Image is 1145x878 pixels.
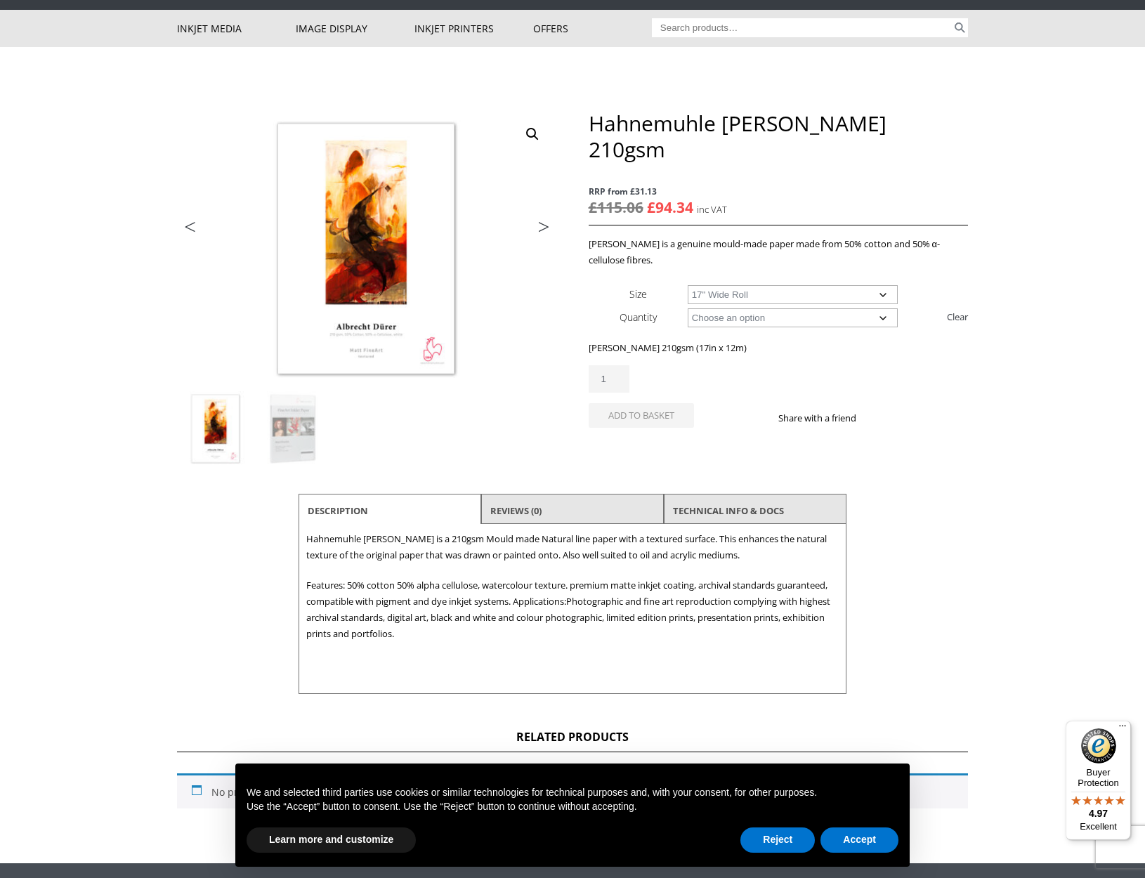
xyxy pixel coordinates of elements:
[1066,767,1131,788] p: Buyer Protection
[652,18,953,37] input: Search products…
[629,287,647,301] label: Size
[589,110,968,162] h1: Hahnemuhle [PERSON_NAME] 210gsm
[306,577,839,642] p: Features: 50% cotton 50% alpha cellulose, watercolour texture. premium matte inkjet coating, arch...
[178,391,254,467] img: Hahnemuhle Albrecht Durer 210gsm
[1114,721,1131,738] button: Menu
[296,10,414,47] a: Image Display
[1081,728,1116,764] img: Trusted Shops Trustmark
[177,10,296,47] a: Inkjet Media
[414,10,533,47] a: Inkjet Printers
[533,10,652,47] a: Offers
[177,773,968,808] div: No products were found matching your selection.
[247,800,898,814] p: Use the “Accept” button to consent. Use the “Reject” button to continue without accepting.
[647,197,655,217] span: £
[255,391,331,467] img: Hahnemuhle Albrecht Durer 210gsm - Image 2
[873,412,884,424] img: facebook sharing button
[952,18,968,37] button: Search
[620,310,657,324] label: Quantity
[306,531,839,563] p: Hahnemuhle [PERSON_NAME] is a 210gsm Mould made Natural line paper with a textured surface. This ...
[589,365,629,393] input: Product quantity
[778,410,873,426] p: Share with a friend
[1066,821,1131,832] p: Excellent
[490,498,542,523] a: Reviews (0)
[907,412,918,424] img: email sharing button
[673,498,784,523] a: TECHNICAL INFO & DOCS
[589,197,597,217] span: £
[740,827,815,853] button: Reject
[589,183,968,199] span: RRP from £31.13
[589,236,968,268] p: [PERSON_NAME] is a genuine mould-made paper made from 50% cotton and 50% α-cellulose fibres.
[1066,721,1131,840] button: Trusted Shops TrustmarkBuyer Protection4.97Excellent
[1089,808,1108,819] span: 4.97
[308,498,368,523] a: Description
[947,306,968,328] a: Clear options
[247,786,898,800] p: We and selected third parties use cookies or similar technologies for technical purposes and, wit...
[247,827,416,853] button: Learn more and customize
[589,340,968,356] p: [PERSON_NAME] 210gsm (17in x 12m)
[589,403,694,428] button: Add to basket
[520,122,545,147] a: View full-screen image gallery
[890,412,901,424] img: twitter sharing button
[647,197,693,217] bdi: 94.34
[177,729,968,752] h2: Related products
[589,197,643,217] bdi: 115.06
[820,827,898,853] button: Accept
